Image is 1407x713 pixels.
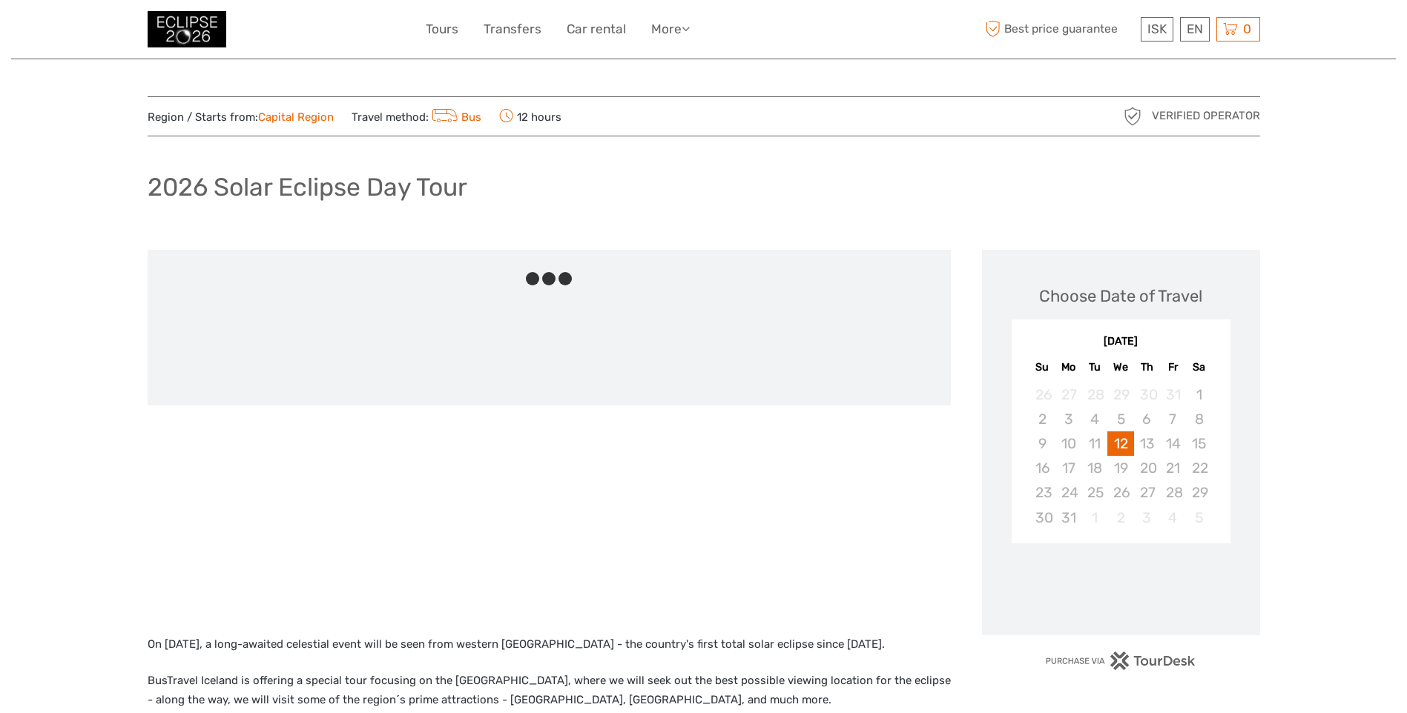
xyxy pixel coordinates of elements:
[1186,456,1212,480] div: Not available Saturday, August 22nd, 2026
[1134,357,1160,377] div: Th
[1186,505,1212,530] div: Not available Saturday, September 5th, 2026
[1029,357,1055,377] div: Su
[1055,456,1081,480] div: Not available Monday, August 17th, 2026
[1147,21,1167,36] span: ISK
[1107,382,1133,407] div: Not available Wednesday, July 29th, 2026
[1134,480,1160,505] div: Not available Thursday, August 27th, 2026
[1029,382,1055,407] div: Not available Sunday, July 26th, 2026
[1121,105,1144,128] img: verified_operator_grey_128.png
[1029,431,1055,456] div: Not available Sunday, August 9th, 2026
[1055,407,1081,431] div: Not available Monday, August 3rd, 2026
[1055,480,1081,505] div: Not available Monday, August 24th, 2026
[1107,480,1133,505] div: Not available Wednesday, August 26th, 2026
[429,110,482,124] a: Bus
[1081,505,1107,530] div: Not available Tuesday, September 1st, 2026
[1055,431,1081,456] div: Not available Monday, August 10th, 2026
[1160,456,1186,480] div: Not available Friday, August 21st, 2026
[1029,407,1055,431] div: Not available Sunday, August 2nd, 2026
[1012,334,1230,350] div: [DATE]
[982,17,1137,42] span: Best price guarantee
[1029,456,1055,480] div: Not available Sunday, August 16th, 2026
[1160,431,1186,456] div: Not available Friday, August 14th, 2026
[1016,382,1225,530] div: month 2026-08
[567,19,626,40] a: Car rental
[148,671,951,709] p: BusTravel Iceland is offering a special tour focusing on the [GEOGRAPHIC_DATA], where we will see...
[1134,407,1160,431] div: Not available Thursday, August 6th, 2026
[1241,21,1253,36] span: 0
[1055,382,1081,407] div: Not available Monday, July 27th, 2026
[1029,480,1055,505] div: Not available Sunday, August 23rd, 2026
[1160,407,1186,431] div: Not available Friday, August 7th, 2026
[1186,431,1212,456] div: Not available Saturday, August 15th, 2026
[1186,480,1212,505] div: Not available Saturday, August 29th, 2026
[484,19,541,40] a: Transfers
[148,11,226,47] img: 3312-44506bfc-dc02-416d-ac4c-c65cb0cf8db4_logo_small.jpg
[1081,431,1107,456] div: Not available Tuesday, August 11th, 2026
[1186,357,1212,377] div: Sa
[1107,456,1133,480] div: Not available Wednesday, August 19th, 2026
[1116,582,1126,591] div: Loading...
[1186,382,1212,407] div: Not available Saturday, August 1st, 2026
[1134,505,1160,530] div: Not available Thursday, September 3rd, 2026
[1134,431,1160,456] div: Not available Thursday, August 13th, 2026
[1045,651,1196,670] img: PurchaseViaTourDesk.png
[1029,505,1055,530] div: Not available Sunday, August 30th, 2026
[1107,505,1133,530] div: Not available Wednesday, September 2nd, 2026
[1134,382,1160,407] div: Not available Thursday, July 30th, 2026
[1180,17,1210,42] div: EN
[1186,407,1212,431] div: Not available Saturday, August 8th, 2026
[1081,357,1107,377] div: Tu
[1107,407,1133,431] div: Not available Wednesday, August 5th, 2026
[1081,456,1107,480] div: Not available Tuesday, August 18th, 2026
[148,110,334,125] span: Region / Starts from:
[1081,480,1107,505] div: Not available Tuesday, August 25th, 2026
[1134,456,1160,480] div: Not available Thursday, August 20th, 2026
[1081,407,1107,431] div: Not available Tuesday, August 4th, 2026
[1160,505,1186,530] div: Not available Friday, September 4th, 2026
[1107,431,1133,456] div: Choose Wednesday, August 12th, 2026
[1160,382,1186,407] div: Not available Friday, July 31st, 2026
[1160,357,1186,377] div: Fr
[426,19,458,40] a: Tours
[1039,285,1202,308] div: Choose Date of Travel
[499,106,561,127] span: 12 hours
[1107,357,1133,377] div: We
[258,110,334,124] a: Capital Region
[1055,505,1081,530] div: Not available Monday, August 31st, 2026
[1081,382,1107,407] div: Not available Tuesday, July 28th, 2026
[148,172,467,202] h1: 2026 Solar Eclipse Day Tour
[148,635,951,654] p: On [DATE], a long-awaited celestial event will be seen from western [GEOGRAPHIC_DATA] - the count...
[1055,357,1081,377] div: Mo
[1160,480,1186,505] div: Not available Friday, August 28th, 2026
[651,19,690,40] a: More
[1152,108,1260,124] span: Verified Operator
[352,106,482,127] span: Travel method:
